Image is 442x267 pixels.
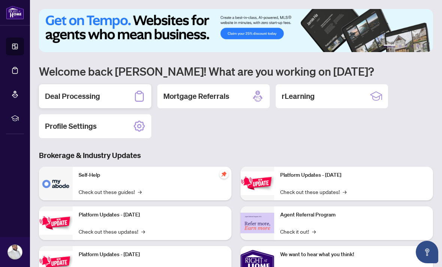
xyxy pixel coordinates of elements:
h1: Welcome back [PERSON_NAME]! What are you working on [DATE]? [39,64,433,78]
span: → [312,227,316,236]
span: → [343,188,346,196]
h3: Brokerage & Industry Updates [39,150,433,161]
a: Check out these guides!→ [79,188,142,196]
img: Platform Updates - September 16, 2025 [39,211,73,235]
img: Agent Referral Program [240,213,274,233]
p: Platform Updates - [DATE] [79,251,225,259]
h2: Profile Settings [45,121,97,131]
span: → [141,227,145,236]
img: Self-Help [39,167,73,200]
img: logo [6,6,24,19]
h2: rLearning [282,91,315,101]
img: Profile Icon [8,245,22,259]
button: Open asap [416,241,438,263]
button: 4 [411,45,414,48]
img: Platform Updates - June 23, 2025 [240,172,274,195]
button: 1 [384,45,396,48]
h2: Deal Processing [45,91,100,101]
button: 5 [417,45,420,48]
p: Platform Updates - [DATE] [79,211,225,219]
span: pushpin [220,170,228,179]
p: Self-Help [79,171,225,179]
img: Slide 0 [39,9,433,52]
button: 3 [405,45,408,48]
a: Check it out!→ [280,227,316,236]
p: Platform Updates - [DATE] [280,171,427,179]
span: → [138,188,142,196]
p: Agent Referral Program [280,211,427,219]
p: We want to hear what you think! [280,251,427,259]
h2: Mortgage Referrals [163,91,229,101]
a: Check out these updates!→ [280,188,346,196]
a: Check out these updates!→ [79,227,145,236]
button: 2 [399,45,402,48]
button: 6 [423,45,426,48]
